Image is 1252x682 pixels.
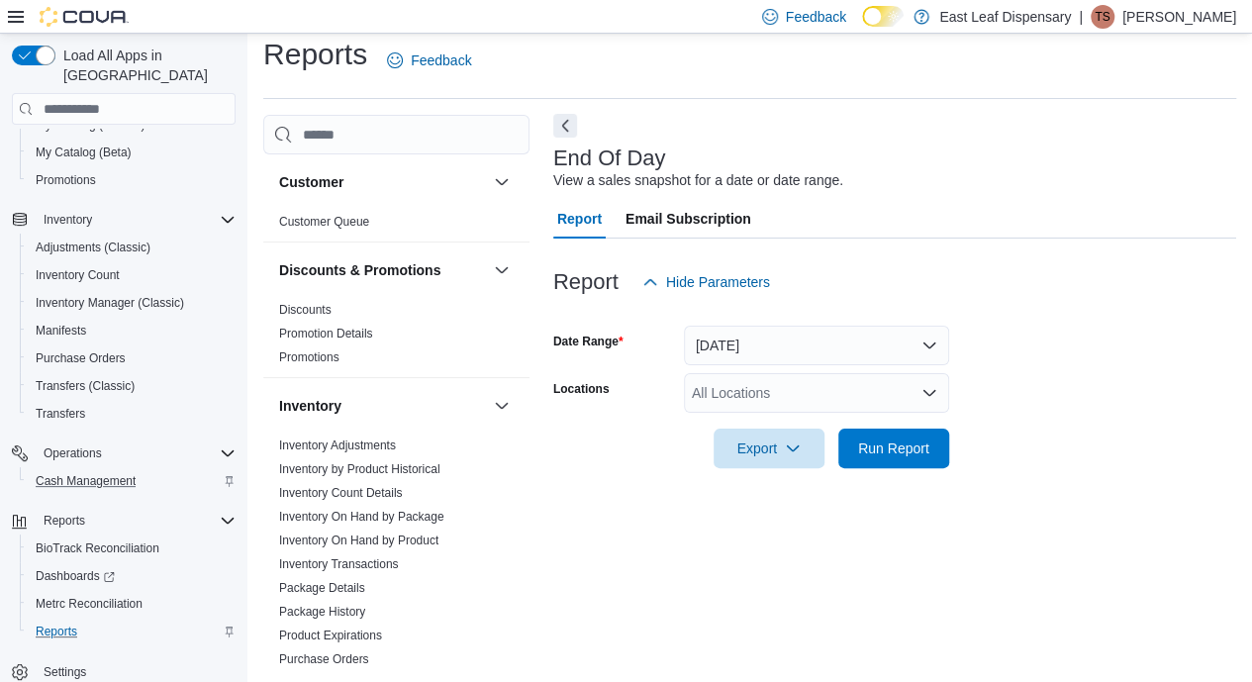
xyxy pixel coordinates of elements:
[20,562,243,590] a: Dashboards
[36,378,135,394] span: Transfers (Classic)
[36,208,236,232] span: Inventory
[279,485,403,501] span: Inventory Count Details
[36,350,126,366] span: Purchase Orders
[279,557,399,571] a: Inventory Transactions
[20,166,243,194] button: Promotions
[20,372,243,400] button: Transfers (Classic)
[279,396,486,416] button: Inventory
[28,469,144,493] a: Cash Management
[36,596,143,612] span: Metrc Reconciliation
[28,291,236,315] span: Inventory Manager (Classic)
[28,564,123,588] a: Dashboards
[28,469,236,493] span: Cash Management
[939,5,1071,29] p: East Leaf Dispensary
[36,323,86,339] span: Manifests
[279,510,444,524] a: Inventory On Hand by Package
[36,145,132,160] span: My Catalog (Beta)
[36,208,100,232] button: Inventory
[20,317,243,344] button: Manifests
[626,199,751,239] span: Email Subscription
[28,168,104,192] a: Promotions
[28,263,128,287] a: Inventory Count
[279,462,440,476] a: Inventory by Product Historical
[20,261,243,289] button: Inventory Count
[36,568,115,584] span: Dashboards
[634,262,778,302] button: Hide Parameters
[553,146,666,170] h3: End Of Day
[28,592,236,616] span: Metrc Reconciliation
[279,604,365,620] span: Package History
[279,438,396,453] span: Inventory Adjustments
[279,509,444,525] span: Inventory On Hand by Package
[263,35,367,74] h1: Reports
[279,533,438,548] span: Inventory On Hand by Product
[279,326,373,341] span: Promotion Details
[40,7,129,27] img: Cova
[411,50,471,70] span: Feedback
[279,350,339,364] a: Promotions
[490,170,514,194] button: Customer
[714,429,824,468] button: Export
[28,536,236,560] span: BioTrack Reconciliation
[279,652,369,666] a: Purchase Orders
[20,535,243,562] button: BioTrack Reconciliation
[36,267,120,283] span: Inventory Count
[725,429,813,468] span: Export
[44,513,85,529] span: Reports
[279,438,396,452] a: Inventory Adjustments
[28,236,158,259] a: Adjustments (Classic)
[279,302,332,318] span: Discounts
[20,590,243,618] button: Metrc Reconciliation
[20,400,243,428] button: Transfers
[666,272,770,292] span: Hide Parameters
[36,240,150,255] span: Adjustments (Classic)
[20,289,243,317] button: Inventory Manager (Classic)
[20,234,243,261] button: Adjustments (Classic)
[36,441,236,465] span: Operations
[36,441,110,465] button: Operations
[557,199,602,239] span: Report
[28,291,192,315] a: Inventory Manager (Classic)
[862,27,863,28] span: Dark Mode
[279,172,343,192] h3: Customer
[279,396,341,416] h3: Inventory
[279,215,369,229] a: Customer Queue
[1095,5,1109,29] span: TS
[28,168,236,192] span: Promotions
[28,236,236,259] span: Adjustments (Classic)
[28,141,236,164] span: My Catalog (Beta)
[36,540,159,556] span: BioTrack Reconciliation
[553,381,610,397] label: Locations
[28,346,236,370] span: Purchase Orders
[28,319,236,342] span: Manifests
[263,298,530,377] div: Discounts & Promotions
[553,334,624,349] label: Date Range
[279,581,365,595] a: Package Details
[858,438,929,458] span: Run Report
[490,394,514,418] button: Inventory
[20,344,243,372] button: Purchase Orders
[279,651,369,667] span: Purchase Orders
[1091,5,1114,29] div: Tayler Swartwood
[279,628,382,643] span: Product Expirations
[279,580,365,596] span: Package Details
[379,41,479,80] a: Feedback
[55,46,236,85] span: Load All Apps in [GEOGRAPHIC_DATA]
[44,212,92,228] span: Inventory
[36,473,136,489] span: Cash Management
[36,406,85,422] span: Transfers
[279,214,369,230] span: Customer Queue
[786,7,846,27] span: Feedback
[28,620,236,643] span: Reports
[36,624,77,639] span: Reports
[490,258,514,282] button: Discounts & Promotions
[838,429,949,468] button: Run Report
[28,141,140,164] a: My Catalog (Beta)
[28,564,236,588] span: Dashboards
[279,349,339,365] span: Promotions
[684,326,949,365] button: [DATE]
[921,385,937,401] button: Open list of options
[44,664,86,680] span: Settings
[279,260,486,280] button: Discounts & Promotions
[20,618,243,645] button: Reports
